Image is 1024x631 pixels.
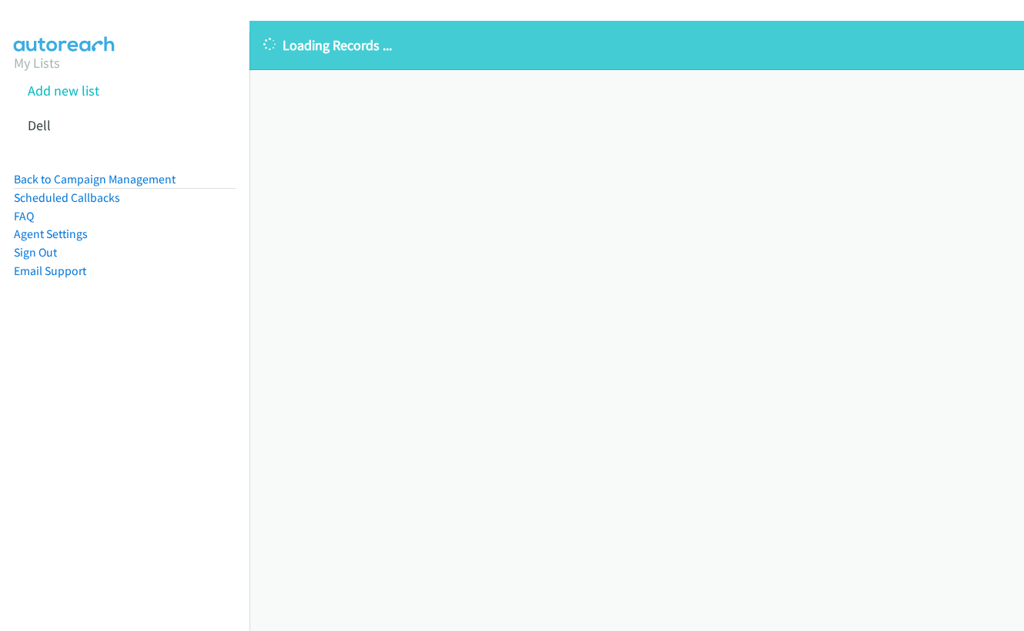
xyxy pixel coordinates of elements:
[14,172,176,186] a: Back to Campaign Management
[14,190,120,205] a: Scheduled Callbacks
[14,209,34,223] a: FAQ
[14,227,88,241] a: Agent Settings
[14,263,86,278] a: Email Support
[28,116,51,134] a: Dell
[28,82,99,99] a: Add new list
[14,54,60,72] a: My Lists
[263,35,1010,55] p: Loading Records ...
[14,245,57,260] a: Sign Out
